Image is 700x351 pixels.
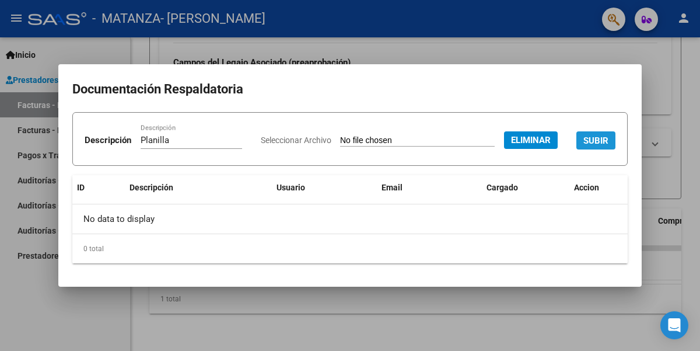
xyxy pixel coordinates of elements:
[381,183,402,192] span: Email
[261,135,331,145] span: Seleccionar Archivo
[574,183,599,192] span: Accion
[72,175,125,200] datatable-header-cell: ID
[576,131,615,150] button: SUBIR
[487,183,518,192] span: Cargado
[72,78,628,100] h2: Documentación Respaldatoria
[276,183,305,192] span: Usuario
[482,175,569,200] datatable-header-cell: Cargado
[569,175,628,200] datatable-header-cell: Accion
[85,134,131,147] p: Descripción
[504,131,558,149] button: Eliminar
[660,311,688,339] div: Open Intercom Messenger
[129,183,173,192] span: Descripción
[72,234,628,263] div: 0 total
[272,175,377,200] datatable-header-cell: Usuario
[77,183,85,192] span: ID
[511,135,551,145] span: Eliminar
[377,175,482,200] datatable-header-cell: Email
[125,175,272,200] datatable-header-cell: Descripción
[72,204,628,234] div: No data to display
[583,135,608,146] span: SUBIR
